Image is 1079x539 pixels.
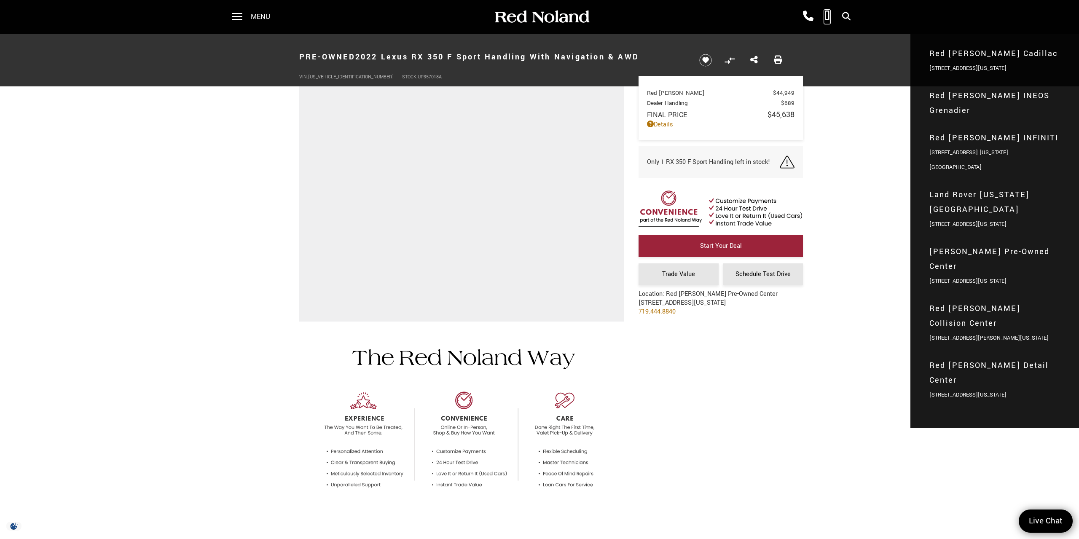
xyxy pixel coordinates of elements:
span: Red [PERSON_NAME] INFINITI [929,131,1060,145]
a: Details [647,120,794,129]
span: Stock: [402,74,418,80]
span: Red [PERSON_NAME] [647,89,773,97]
a: Print this Pre-Owned 2022 Lexus RX 350 F Sport Handling With Navigation & AWD [774,55,782,66]
h1: 2022 Lexus RX 350 F Sport Handling With Navigation & AWD [299,40,685,74]
span: [US_VEHICLE_IDENTIFICATION_NUMBER] [308,74,394,80]
span: VIN: [299,74,308,80]
span: Only 1 RX 350 F Sport Handling left in stock! [647,158,770,166]
img: Opt-Out Icon [4,522,24,531]
span: Final Price [647,110,768,120]
img: Red Noland Auto Group [493,10,590,24]
span: Start Your Deal [700,241,742,250]
a: Dealer Handling $689 [647,99,794,107]
span: Dealer Handling [647,99,781,107]
a: [STREET_ADDRESS][US_STATE] [929,277,1007,285]
span: Red [PERSON_NAME] Cadillac [929,46,1060,61]
a: 719.444.8840 [639,307,676,316]
iframe: Interactive Walkaround/Photo gallery of the vehicle/product [303,80,620,317]
strong: Pre-Owned [299,51,355,62]
a: Schedule Test Drive [723,263,803,285]
a: Final Price $45,638 [647,109,794,120]
span: Schedule Test Drive [735,270,791,279]
a: Red [PERSON_NAME] $44,949 [647,89,794,97]
span: Live Chat [1025,515,1067,527]
a: Share this Pre-Owned 2022 Lexus RX 350 F Sport Handling With Navigation & AWD [750,55,758,66]
span: Red [PERSON_NAME] INEOS Grenadier [929,88,1060,118]
a: Trade Value [639,263,719,285]
a: [STREET_ADDRESS][US_STATE] [929,64,1007,72]
button: Compare vehicle [723,54,736,67]
span: [PERSON_NAME] Pre-Owned Center [929,244,1060,274]
span: Red [PERSON_NAME] Detail Center [929,358,1060,388]
a: Start Your Deal [639,235,803,257]
button: Save vehicle [696,54,715,67]
span: UP357018A [418,74,442,80]
span: Trade Value [662,270,695,279]
a: Live Chat [1019,510,1073,533]
div: Location: Red [PERSON_NAME] Pre-Owned Center [STREET_ADDRESS][US_STATE] [639,290,778,322]
span: Red [PERSON_NAME] Collision Center [929,301,1060,331]
a: [STREET_ADDRESS][US_STATE] [929,391,1007,399]
a: [STREET_ADDRESS] [US_STATE][GEOGRAPHIC_DATA] [929,149,1008,171]
span: Land Rover [US_STATE][GEOGRAPHIC_DATA] [929,188,1060,217]
section: Click to Open Cookie Consent Modal [4,522,24,531]
a: [STREET_ADDRESS][PERSON_NAME][US_STATE] [929,334,1049,342]
span: $689 [781,99,794,107]
span: $45,638 [768,109,794,120]
span: $44,949 [773,89,794,97]
a: [STREET_ADDRESS][US_STATE] [929,220,1007,228]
